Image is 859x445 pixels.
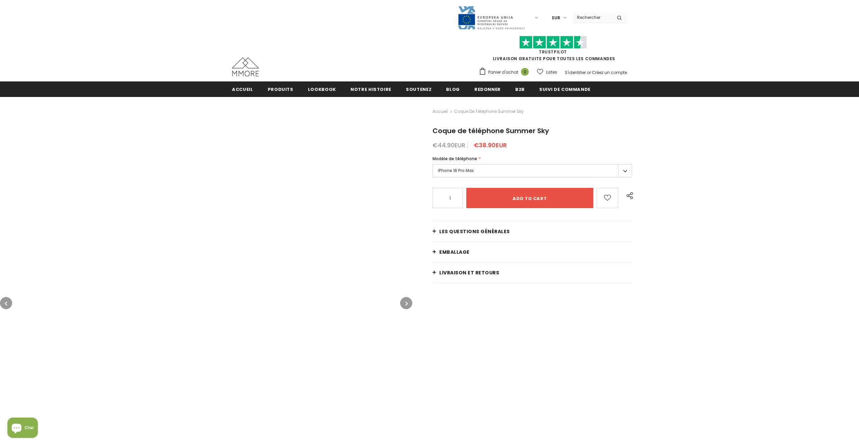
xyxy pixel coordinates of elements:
[439,269,499,276] span: Livraison et retours
[433,156,477,162] span: Modèle de téléphone
[308,86,336,93] span: Lookbook
[5,418,40,440] inbox-online-store-chat: Shopify online store chat
[268,86,293,93] span: Produits
[515,81,525,97] a: B2B
[546,69,557,76] span: Listes
[406,81,432,97] a: soutenez
[537,66,557,78] a: Listes
[458,5,525,30] img: Javni Razpis
[573,13,612,22] input: Search Site
[439,249,470,255] span: EMBALLAGE
[232,81,253,97] a: Accueil
[439,228,510,235] span: Les questions générales
[539,86,591,93] span: Suivi de commande
[350,81,391,97] a: Notre histoire
[454,107,524,116] span: Coque de téléphone Summer Sky
[565,70,586,75] a: S'identifier
[515,86,525,93] span: B2B
[587,70,591,75] span: or
[539,49,567,55] a: TrustPilot
[268,81,293,97] a: Produits
[433,141,465,149] span: €44.90EUR
[458,15,525,20] a: Javni Razpis
[406,86,432,93] span: soutenez
[592,70,627,75] a: Créez un compte
[232,57,259,76] img: Cas MMORE
[479,67,532,77] a: Panier d'achat 0
[474,141,507,149] span: €38.90EUR
[479,39,627,61] span: LIVRAISON GRATUITE POUR TOUTES LES COMMANDES
[433,263,632,283] a: Livraison et retours
[446,86,460,93] span: Blog
[232,86,253,93] span: Accueil
[308,81,336,97] a: Lookbook
[433,221,632,242] a: Les questions générales
[466,188,593,208] input: Add to cart
[521,68,529,76] span: 0
[433,126,549,135] span: Coque de téléphone Summer Sky
[474,86,501,93] span: Redonner
[474,81,501,97] a: Redonner
[552,15,560,21] span: EUR
[350,86,391,93] span: Notre histoire
[433,164,632,177] label: iPhone 16 Pro Max
[539,81,591,97] a: Suivi de commande
[488,69,518,76] span: Panier d'achat
[446,81,460,97] a: Blog
[433,242,632,262] a: EMBALLAGE
[519,36,587,49] img: Faites confiance aux étoiles pilotes
[433,107,448,116] a: Accueil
